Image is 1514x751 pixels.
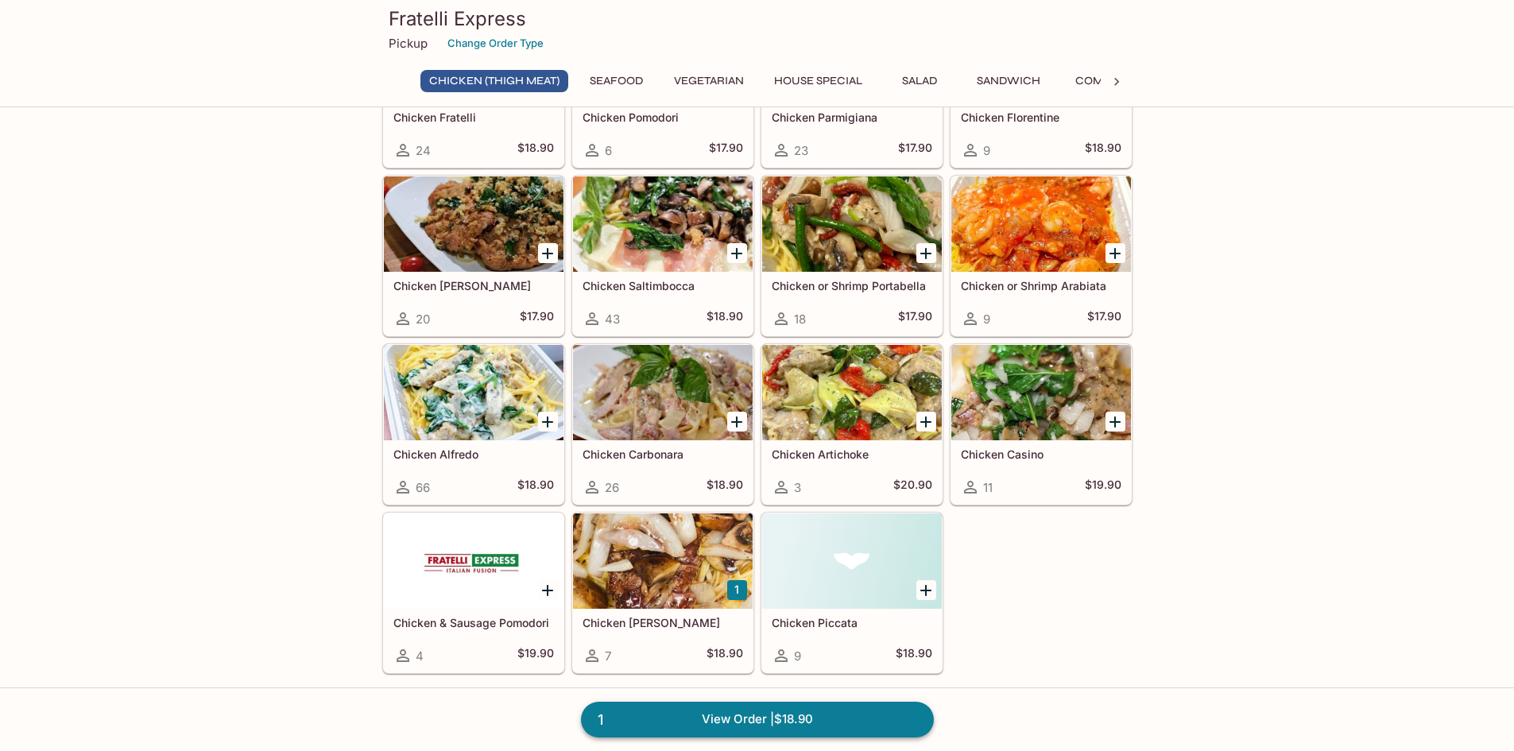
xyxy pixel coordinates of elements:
h5: Chicken Parmigiana [772,110,932,124]
div: Chicken Alfredo [384,345,563,440]
h5: Chicken Alfredo [393,447,554,461]
button: Add Chicken Bruno [727,580,747,600]
h5: Chicken Florentine [961,110,1121,124]
h5: Chicken Fratelli [393,110,554,124]
span: 26 [605,480,619,495]
button: Chicken (Thigh Meat) [420,70,568,92]
p: Pickup [389,36,428,51]
button: Add Chicken Basilio [538,243,558,263]
h5: Chicken Piccata [772,616,932,629]
h5: Chicken [PERSON_NAME] [583,616,743,629]
a: Chicken Saltimbocca43$18.90 [572,176,753,336]
a: Chicken Piccata9$18.90 [761,513,943,673]
h5: $18.90 [896,646,932,665]
span: 7 [605,648,611,664]
a: Chicken or Shrimp Portabella18$17.90 [761,176,943,336]
div: Chicken Artichoke [762,345,942,440]
span: 43 [605,312,620,327]
span: 1 [588,709,613,731]
span: 66 [416,480,430,495]
h5: $18.90 [1085,141,1121,160]
h5: $17.90 [898,309,932,328]
button: Add Chicken Piccata [916,580,936,600]
button: Change Order Type [440,31,551,56]
div: Chicken & Sausage Pomodori [384,513,563,609]
h5: $17.90 [709,141,743,160]
a: Chicken [PERSON_NAME]7$18.90 [572,513,753,673]
h5: $17.90 [898,141,932,160]
span: 24 [416,143,431,158]
div: Chicken Saltimbocca [573,176,753,272]
button: Add Chicken or Shrimp Portabella [916,243,936,263]
button: Seafood [581,70,652,92]
span: 9 [794,648,801,664]
h5: Chicken [PERSON_NAME] [393,279,554,292]
button: Add Chicken Artichoke [916,412,936,432]
h5: $18.90 [707,646,743,665]
a: Chicken Alfredo66$18.90 [383,344,564,505]
button: Add Chicken Carbonara [727,412,747,432]
a: Chicken [PERSON_NAME]20$17.90 [383,176,564,336]
span: 9 [983,143,990,158]
h5: Chicken or Shrimp Portabella [772,279,932,292]
div: Chicken or Shrimp Arabiata [951,176,1131,272]
div: Chicken Basilio [384,176,563,272]
a: Chicken Artichoke3$20.90 [761,344,943,505]
button: Add Chicken Saltimbocca [727,243,747,263]
h5: $18.90 [707,478,743,497]
a: 1View Order |$18.90 [581,702,934,737]
div: Chicken or Shrimp Portabella [762,176,942,272]
a: Chicken Carbonara26$18.90 [572,344,753,505]
h5: $19.90 [517,646,554,665]
div: Chicken Bruno [573,513,753,609]
a: Chicken Casino11$19.90 [951,344,1132,505]
h5: Chicken & Sausage Pomodori [393,616,554,629]
button: Add Chicken Casino [1105,412,1125,432]
span: 11 [983,480,993,495]
button: Add Chicken Alfredo [538,412,558,432]
h5: Chicken Artichoke [772,447,932,461]
button: House Special [765,70,871,92]
div: Chicken Carbonara [573,345,753,440]
a: Chicken & Sausage Pomodori4$19.90 [383,513,564,673]
h5: $19.90 [1085,478,1121,497]
h5: $18.90 [517,478,554,497]
button: Add Chicken or Shrimp Arabiata [1105,243,1125,263]
h5: $17.90 [1087,309,1121,328]
span: 18 [794,312,806,327]
h5: Chicken Pomodori [583,110,743,124]
span: 6 [605,143,612,158]
h5: $17.90 [520,309,554,328]
button: Sandwich [968,70,1049,92]
h5: Chicken or Shrimp Arabiata [961,279,1121,292]
span: 3 [794,480,801,495]
h5: Chicken Saltimbocca [583,279,743,292]
h5: Chicken Carbonara [583,447,743,461]
h5: $18.90 [517,141,554,160]
button: Salad [884,70,955,92]
span: 20 [416,312,430,327]
button: Combo [1062,70,1133,92]
div: Chicken Casino [951,345,1131,440]
span: 9 [983,312,990,327]
h5: $20.90 [893,478,932,497]
div: Chicken Piccata [762,513,942,609]
button: Vegetarian [665,70,753,92]
span: 23 [794,143,808,158]
h3: Fratelli Express [389,6,1126,31]
button: Add Chicken & Sausage Pomodori [538,580,558,600]
h5: $18.90 [707,309,743,328]
a: Chicken or Shrimp Arabiata9$17.90 [951,176,1132,336]
span: 4 [416,648,424,664]
h5: Chicken Casino [961,447,1121,461]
